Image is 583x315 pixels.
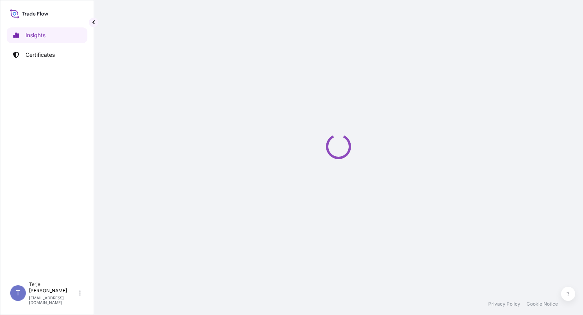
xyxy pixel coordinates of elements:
a: Cookie Notice [527,301,558,307]
a: Privacy Policy [488,301,520,307]
a: Certificates [7,47,87,63]
span: T [16,289,20,297]
a: Insights [7,27,87,43]
p: Terje [PERSON_NAME] [29,281,78,294]
p: Insights [25,31,45,39]
p: Certificates [25,51,55,59]
p: [EMAIL_ADDRESS][DOMAIN_NAME] [29,295,78,305]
